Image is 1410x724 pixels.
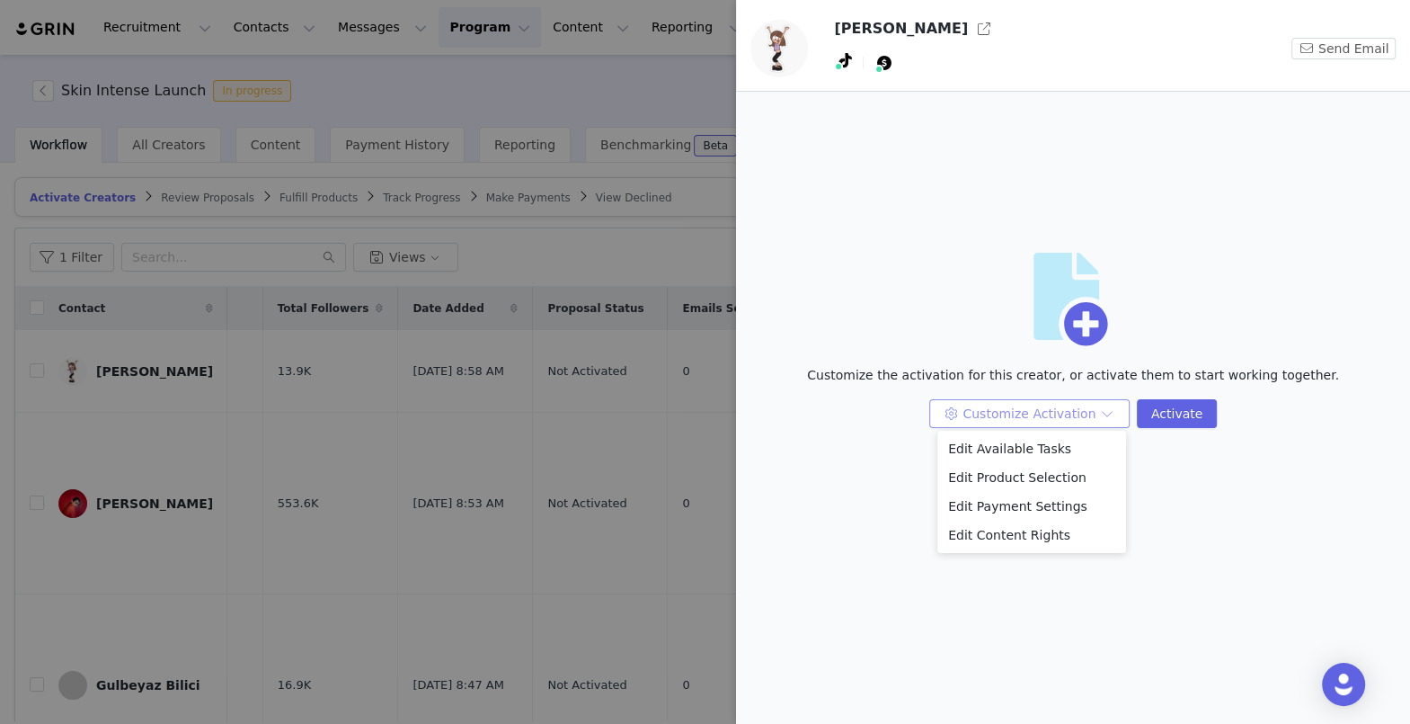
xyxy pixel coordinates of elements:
[937,521,1126,550] li: Edit Content Rights
[1322,663,1365,706] div: Open Intercom Messenger
[1137,399,1217,428] button: Activate
[807,366,1339,385] p: Customize the activation for this creator, or activate them to start working together.
[834,18,968,40] h3: [PERSON_NAME]
[750,20,808,77] img: 7b6443ed-3f4a-4d68-9c68-28128ecffeba.jpg
[929,399,1130,428] button: Customize Activation
[937,492,1126,521] li: Edit Payment Settings
[937,463,1126,492] li: Edit Product Selection
[937,434,1126,463] li: Edit Available Tasks
[1291,38,1396,59] button: Send Email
